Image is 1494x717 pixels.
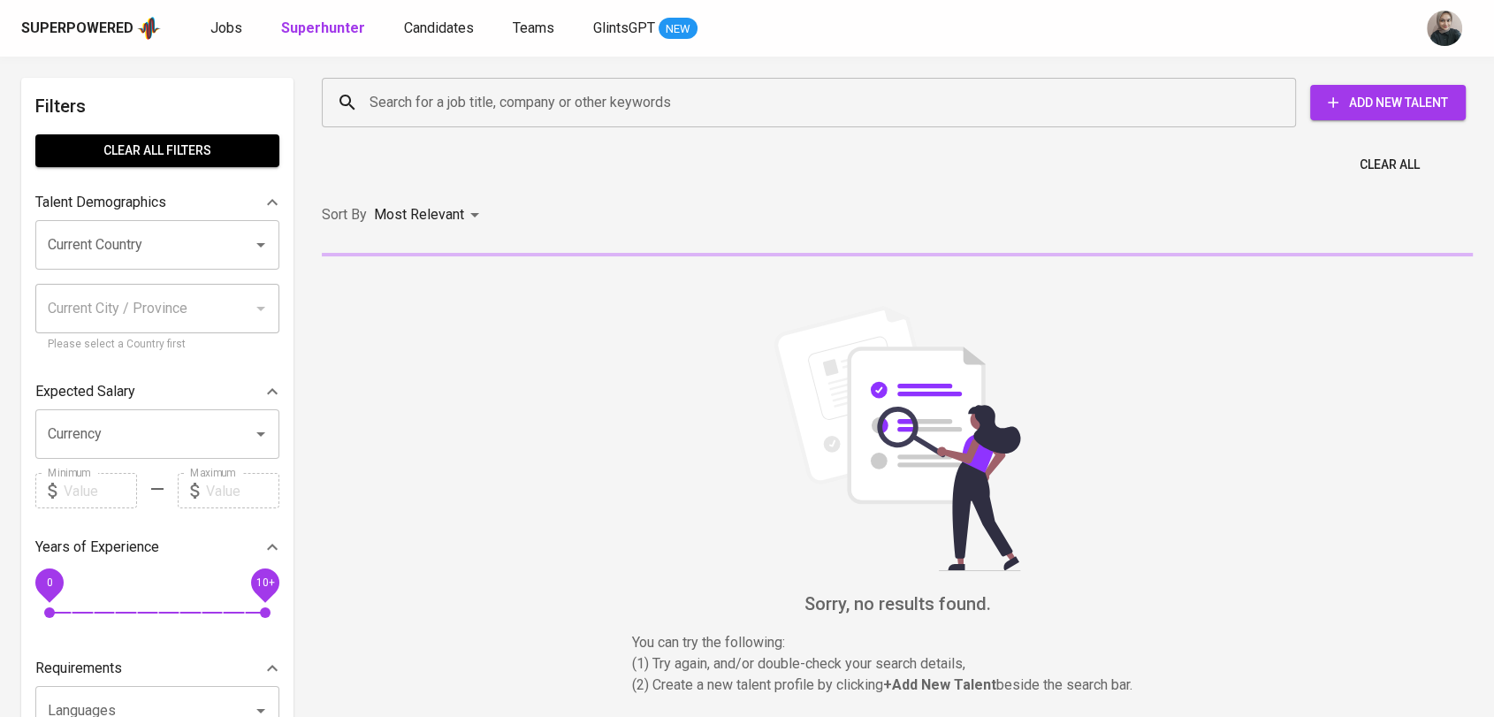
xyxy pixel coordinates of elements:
input: Value [206,473,279,508]
p: Requirements [35,658,122,679]
p: You can try the following : [632,632,1162,653]
img: rani.kulsum@glints.com [1427,11,1462,46]
div: Requirements [35,651,279,686]
p: Talent Demographics [35,192,166,213]
h6: Filters [35,92,279,120]
img: app logo [137,15,161,42]
p: Years of Experience [35,537,159,558]
span: GlintsGPT [593,19,655,36]
b: + Add New Talent [883,676,996,693]
span: Candidates [404,19,474,36]
div: Superpowered [21,19,133,39]
span: 0 [46,576,52,589]
button: Clear All [1353,149,1427,181]
p: Please select a Country first [48,336,267,354]
span: NEW [659,20,697,38]
div: Expected Salary [35,374,279,409]
a: Superhunter [281,18,369,40]
span: 10+ [255,576,274,589]
a: Jobs [210,18,246,40]
a: GlintsGPT NEW [593,18,697,40]
div: Years of Experience [35,530,279,565]
span: Add New Talent [1324,92,1452,114]
div: Most Relevant [374,199,485,232]
button: Open [248,422,273,446]
b: Superhunter [281,19,365,36]
a: Superpoweredapp logo [21,15,161,42]
p: (2) Create a new talent profile by clicking beside the search bar. [632,675,1162,696]
span: Teams [513,19,554,36]
h6: Sorry, no results found. [322,590,1473,618]
div: Talent Demographics [35,185,279,220]
span: Jobs [210,19,242,36]
button: Open [248,233,273,257]
p: Most Relevant [374,204,464,225]
a: Teams [513,18,558,40]
button: Add New Talent [1310,85,1466,120]
p: Expected Salary [35,381,135,402]
p: Sort By [322,204,367,225]
img: file_searching.svg [765,306,1030,571]
a: Candidates [404,18,477,40]
button: Clear All filters [35,134,279,167]
input: Value [64,473,137,508]
span: Clear All [1360,154,1420,176]
span: Clear All filters [50,140,265,162]
p: (1) Try again, and/or double-check your search details, [632,653,1162,675]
